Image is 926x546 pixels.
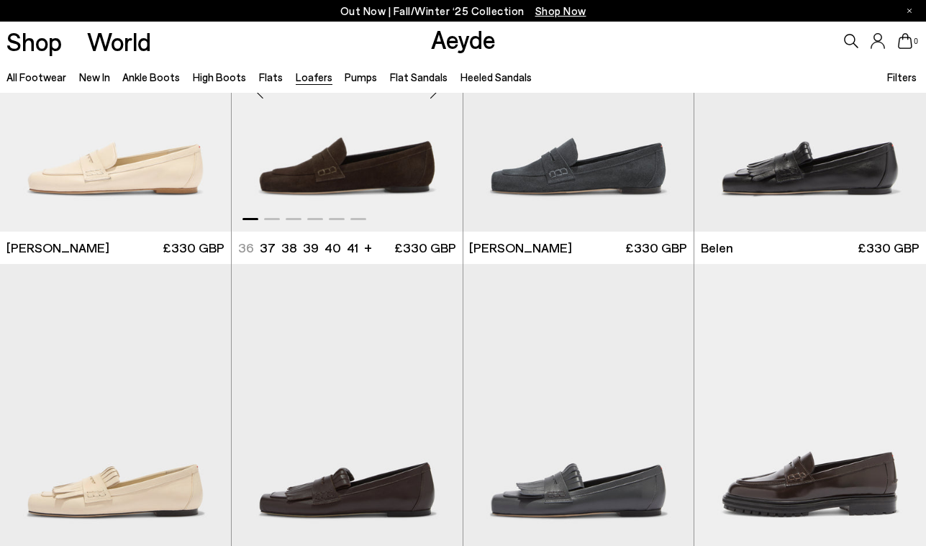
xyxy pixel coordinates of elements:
a: Pumps [345,70,377,83]
a: Heeled Sandals [460,70,532,83]
li: 40 [324,239,341,257]
a: 0 [898,33,912,49]
ul: variant [238,239,354,257]
span: 0 [912,37,920,45]
a: World [87,29,151,54]
a: New In [79,70,110,83]
li: 41 [347,239,358,257]
span: £330 GBP [858,239,920,257]
a: Flat Sandals [390,70,448,83]
a: Belen £330 GBP [694,232,926,264]
span: £330 GBP [394,239,456,257]
li: 37 [260,239,276,257]
li: + [364,237,372,257]
p: Out Now | Fall/Winter ‘25 Collection [340,2,586,20]
span: £330 GBP [163,239,224,257]
a: High Boots [193,70,246,83]
a: Aeyde [431,24,496,54]
a: Shop [6,29,62,54]
span: £330 GBP [625,239,687,257]
a: All Footwear [6,70,66,83]
li: 38 [281,239,297,257]
a: Flats [259,70,283,83]
span: Navigate to /collections/new-in [535,4,586,17]
a: Loafers [296,70,332,83]
span: Filters [887,70,917,83]
a: 36 37 38 39 40 41 + £330 GBP [232,232,463,264]
a: [PERSON_NAME] £330 GBP [463,232,694,264]
a: Ankle Boots [122,70,180,83]
span: [PERSON_NAME] [6,239,109,257]
span: Belen [701,239,733,257]
li: 39 [303,239,319,257]
span: [PERSON_NAME] [469,239,572,257]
